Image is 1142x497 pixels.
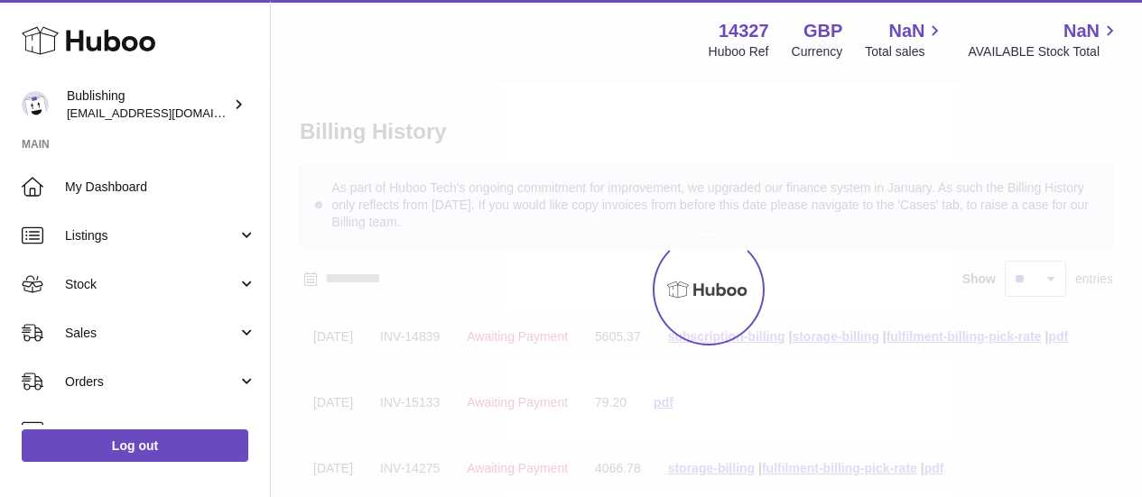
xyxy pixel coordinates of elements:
[65,179,256,196] span: My Dashboard
[67,106,265,120] span: [EMAIL_ADDRESS][DOMAIN_NAME]
[709,43,769,60] div: Huboo Ref
[865,43,945,60] span: Total sales
[792,43,843,60] div: Currency
[719,19,769,43] strong: 14327
[65,276,237,293] span: Stock
[968,19,1120,60] a: NaN AVAILABLE Stock Total
[888,19,924,43] span: NaN
[65,422,256,439] span: Usage
[968,43,1120,60] span: AVAILABLE Stock Total
[65,227,237,244] span: Listings
[22,429,248,462] a: Log out
[1063,19,1100,43] span: NaN
[865,19,945,60] a: NaN Total sales
[22,91,49,118] img: internalAdmin-14327@internal.huboo.com
[65,325,237,342] span: Sales
[67,87,229,122] div: Bublishing
[803,19,842,43] strong: GBP
[65,373,237,391] span: Orders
